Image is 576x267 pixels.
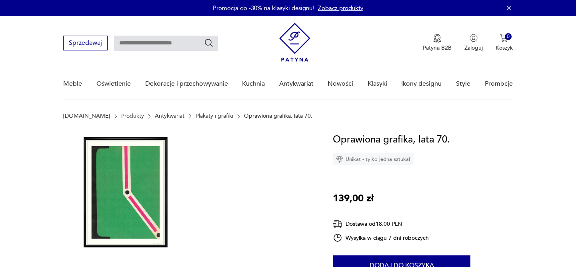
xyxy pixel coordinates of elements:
div: Dostawa od 18,00 PLN [333,219,429,229]
img: Patyna - sklep z meblami i dekoracjami vintage [279,23,310,62]
div: Wysyłka w ciągu 7 dni roboczych [333,233,429,243]
a: Kuchnia [242,68,265,99]
button: 0Koszyk [496,34,513,52]
a: Meble [63,68,82,99]
button: Szukaj [204,38,214,48]
h1: Oprawiona grafika, lata 70. [333,132,450,147]
button: Sprzedawaj [63,36,108,50]
a: Zobacz produkty [318,4,363,12]
p: Oprawiona grafika, lata 70. [244,113,312,119]
p: Patyna B2B [423,44,452,52]
a: Antykwariat [279,68,314,99]
a: Plakaty i grafiki [196,113,233,119]
img: Ikona dostawy [333,219,342,229]
a: Produkty [121,113,144,119]
a: Oświetlenie [96,68,131,99]
div: Unikat - tylko jedna sztuka! [333,153,414,165]
img: Ikona koszyka [500,34,508,42]
a: [DOMAIN_NAME] [63,113,110,119]
a: Style [456,68,470,99]
img: Zdjęcie produktu Oprawiona grafika, lata 70. [63,132,190,255]
div: 0 [505,33,512,40]
a: Promocje [485,68,513,99]
img: Ikonka użytkownika [470,34,478,42]
p: Koszyk [496,44,513,52]
a: Ikony designu [401,68,442,99]
p: Promocja do -30% na klasyki designu! [213,4,314,12]
a: Sprzedawaj [63,41,108,46]
button: Patyna B2B [423,34,452,52]
a: Antykwariat [155,113,184,119]
a: Ikona medaluPatyna B2B [423,34,452,52]
img: Ikona medalu [433,34,441,43]
a: Dekoracje i przechowywanie [145,68,228,99]
button: Zaloguj [464,34,483,52]
a: Nowości [328,68,353,99]
a: Klasyki [368,68,387,99]
p: Zaloguj [464,44,483,52]
img: Ikona diamentu [336,156,343,163]
p: 139,00 zł [333,191,374,206]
